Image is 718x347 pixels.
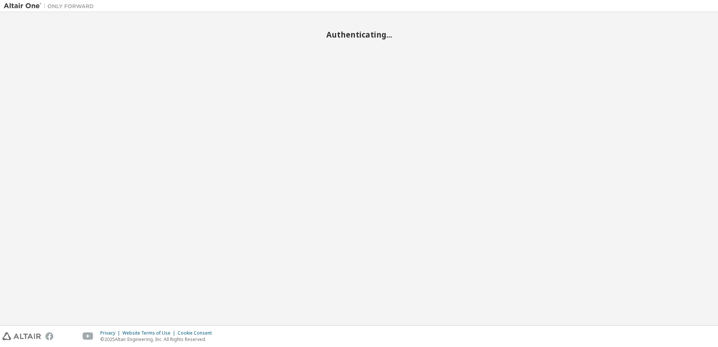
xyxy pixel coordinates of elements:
[4,2,98,10] img: Altair One
[45,332,53,340] img: facebook.svg
[2,332,41,340] img: altair_logo.svg
[100,336,216,342] p: © 2025 Altair Engineering, Inc. All Rights Reserved.
[178,330,216,336] div: Cookie Consent
[100,330,122,336] div: Privacy
[122,330,178,336] div: Website Terms of Use
[83,332,94,340] img: youtube.svg
[4,30,714,39] h2: Authenticating...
